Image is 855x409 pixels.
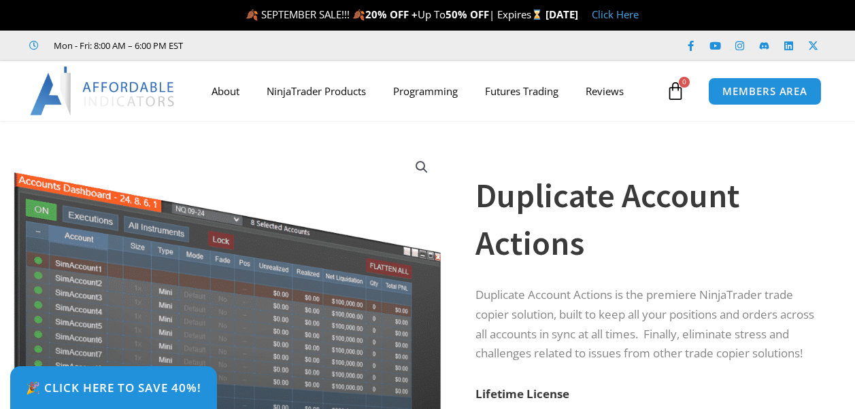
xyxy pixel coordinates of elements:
[646,71,705,111] a: 0
[253,75,380,107] a: NinjaTrader Products
[546,7,578,21] strong: [DATE]
[30,67,176,115] img: LogoAI | Affordable Indicators – NinjaTrader
[50,37,183,54] span: Mon - Fri: 8:00 AM – 6:00 PM EST
[409,155,434,179] a: View full-screen image gallery
[572,75,637,107] a: Reviews
[198,75,253,107] a: About
[446,7,489,21] strong: 50% OFF
[532,10,542,20] img: ⌛
[10,366,217,409] a: 🎉 Click Here to save 40%!
[592,7,639,21] a: Click Here
[475,172,821,267] h1: Duplicate Account Actions
[722,86,807,96] span: MEMBERS AREA
[380,75,471,107] a: Programming
[708,77,822,105] a: MEMBERS AREA
[365,7,418,21] strong: 20% OFF +
[471,75,572,107] a: Futures Trading
[246,7,546,21] span: 🍂 SEPTEMBER SALE!!! 🍂 Up To | Expires
[475,285,821,364] p: Duplicate Account Actions is the premiere NinjaTrader trade copier solution, built to keep all yo...
[679,77,690,88] span: 0
[198,75,663,107] nav: Menu
[26,382,201,393] span: 🎉 Click Here to save 40%!
[202,39,406,52] iframe: Customer reviews powered by Trustpilot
